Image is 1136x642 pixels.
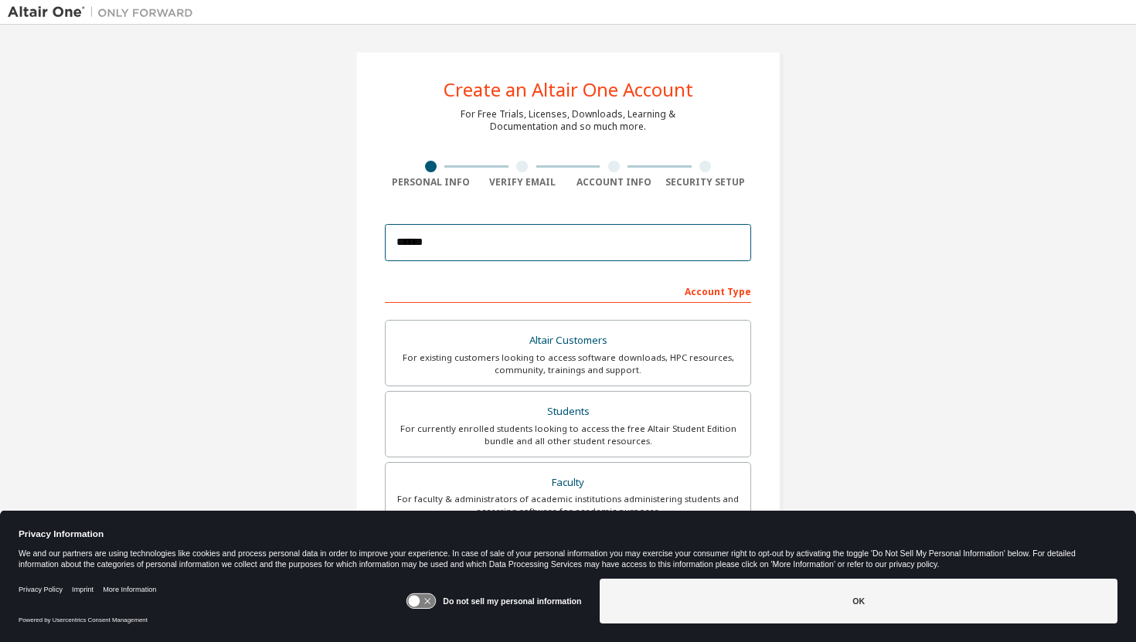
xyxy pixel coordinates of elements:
[395,472,741,494] div: Faculty
[395,330,741,352] div: Altair Customers
[385,278,751,303] div: Account Type
[461,108,675,133] div: For Free Trials, Licenses, Downloads, Learning & Documentation and so much more.
[660,176,752,189] div: Security Setup
[8,5,201,20] img: Altair One
[385,176,477,189] div: Personal Info
[395,493,741,518] div: For faculty & administrators of academic institutions administering students and accessing softwa...
[477,176,569,189] div: Verify Email
[395,423,741,447] div: For currently enrolled students looking to access the free Altair Student Edition bundle and all ...
[444,80,693,99] div: Create an Altair One Account
[395,401,741,423] div: Students
[395,352,741,376] div: For existing customers looking to access software downloads, HPC resources, community, trainings ...
[568,176,660,189] div: Account Info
